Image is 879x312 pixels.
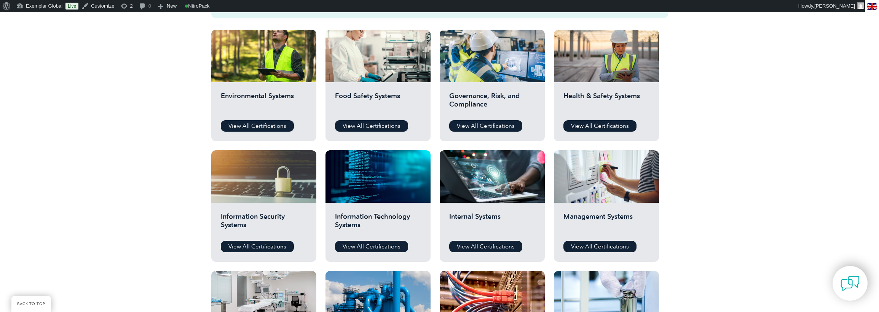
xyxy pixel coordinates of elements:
[563,212,649,235] h2: Management Systems
[65,3,78,10] a: Live
[335,92,421,115] h2: Food Safety Systems
[221,92,307,115] h2: Environmental Systems
[449,241,522,252] a: View All Certifications
[449,212,535,235] h2: Internal Systems
[841,274,860,293] img: contact-chat.png
[449,92,535,115] h2: Governance, Risk, and Compliance
[221,120,294,132] a: View All Certifications
[335,212,421,235] h2: Information Technology Systems
[814,3,855,9] span: [PERSON_NAME]
[11,296,51,312] a: BACK TO TOP
[221,241,294,252] a: View All Certifications
[867,3,877,10] img: en
[221,212,307,235] h2: Information Security Systems
[449,120,522,132] a: View All Certifications
[335,120,408,132] a: View All Certifications
[563,241,637,252] a: View All Certifications
[335,241,408,252] a: View All Certifications
[563,120,637,132] a: View All Certifications
[563,92,649,115] h2: Health & Safety Systems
